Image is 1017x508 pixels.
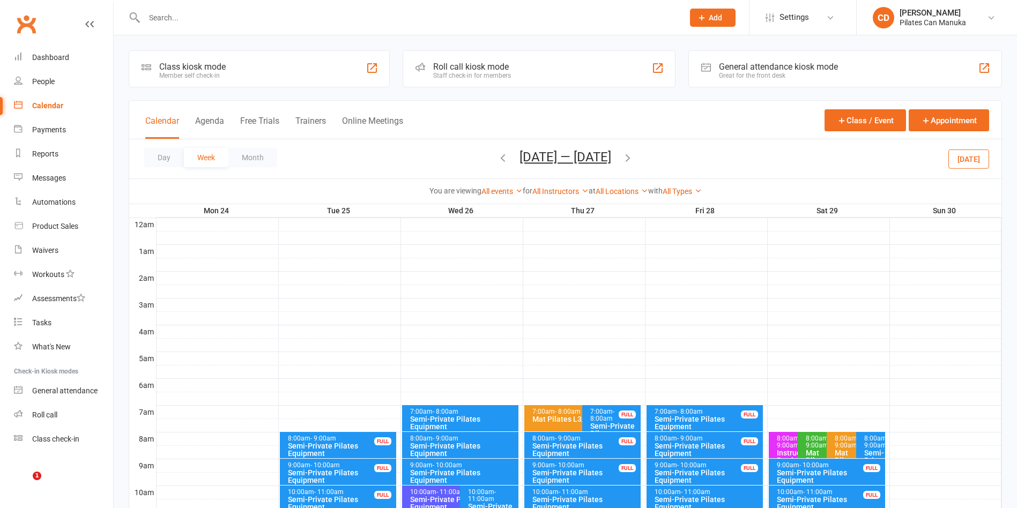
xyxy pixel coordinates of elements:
[532,187,589,196] a: All Instructors
[14,311,113,335] a: Tasks
[873,7,894,28] div: CD
[129,352,156,365] th: 5am
[228,148,277,167] button: Month
[32,125,66,134] div: Payments
[654,408,761,415] div: 7:00am
[523,186,532,195] strong: for
[14,46,113,70] a: Dashboard
[654,435,761,442] div: 8:00am
[889,204,1001,218] th: Sun 30
[342,116,403,139] button: Online Meetings
[776,469,883,484] div: Semi-Private Pilates Equipment
[596,187,648,196] a: All Locations
[677,461,707,469] span: - 10:00am
[433,62,511,72] div: Roll call kiosk mode
[654,462,761,469] div: 9:00am
[11,472,36,497] iframe: Intercom live chat
[14,427,113,451] a: Class kiosk mode
[741,437,758,445] div: FULL
[32,410,57,419] div: Roll call
[776,449,814,464] div: Instructor Participation
[144,148,184,167] button: Day
[555,435,581,442] span: - 9:00am
[129,271,156,285] th: 2am
[129,405,156,419] th: 7am
[287,489,394,496] div: 10:00am
[835,435,859,449] span: - 9:00am
[287,442,394,457] div: Semi-Private Pilates Equipment
[129,298,156,311] th: 3am
[900,8,966,18] div: [PERSON_NAME]
[663,187,702,196] a: All Types
[719,62,838,72] div: General attendance kiosk mode
[654,442,761,457] div: Semi-Private Pilates Equipment
[14,238,113,263] a: Waivers
[709,13,722,22] span: Add
[776,489,883,496] div: 10:00am
[719,72,838,79] div: Great for the front desk
[467,489,516,503] div: 10:00am
[532,469,639,484] div: Semi-Private Pilates Equipment
[834,449,872,479] div: Mat Pilates L3/4 (Online)
[184,148,228,167] button: Week
[195,116,224,139] button: Agenda
[741,410,758,419] div: FULL
[523,204,645,218] th: Thu 27
[14,379,113,403] a: General attendance kiosk mode
[287,462,394,469] div: 9:00am
[374,464,391,472] div: FULL
[864,435,888,449] span: - 9:00am
[433,435,458,442] span: - 9:00am
[777,435,801,449] span: - 9:00am
[410,489,506,496] div: 10:00am
[410,415,516,430] div: Semi-Private Pilates Equipment
[654,415,761,430] div: Semi-Private Pilates Equipment
[864,449,883,479] div: Semi-Private Pilates Equipment
[240,116,279,139] button: Free Trials
[619,410,636,419] div: FULL
[834,435,872,449] div: 8:00am
[532,415,628,423] div: Mat Pilates L3/4 (Online)
[129,459,156,472] th: 9am
[410,469,516,484] div: Semi-Private Pilates Equipment
[805,449,843,479] div: Mat Pilates L3/4 (In-Studio)
[519,150,611,165] button: [DATE] — [DATE]
[129,432,156,445] th: 8am
[32,198,76,206] div: Automations
[805,435,843,449] div: 8:00am
[433,408,458,415] span: - 8:00am
[864,435,883,449] div: 8:00am
[681,488,710,496] span: - 11:00am
[555,461,584,469] span: - 10:00am
[559,488,588,496] span: - 11:00am
[295,116,326,139] button: Trainers
[14,190,113,214] a: Automations
[690,9,736,27] button: Add
[32,294,85,303] div: Assessments
[532,442,639,457] div: Semi-Private Pilates Equipment
[645,204,767,218] th: Fri 28
[32,150,58,158] div: Reports
[948,149,989,168] button: [DATE]
[619,437,636,445] div: FULL
[14,70,113,94] a: People
[32,435,79,443] div: Class check-in
[400,204,523,218] th: Wed 26
[14,403,113,427] a: Roll call
[410,435,516,442] div: 8:00am
[32,174,66,182] div: Messages
[129,218,156,231] th: 12am
[310,461,340,469] span: - 10:00am
[776,435,814,449] div: 8:00am
[863,491,880,499] div: FULL
[32,246,58,255] div: Waivers
[13,11,40,38] a: Clubworx
[129,325,156,338] th: 4am
[590,408,614,422] span: - 8:00am
[410,408,516,415] div: 7:00am
[374,437,391,445] div: FULL
[14,142,113,166] a: Reports
[310,435,336,442] span: - 9:00am
[590,422,639,445] div: Semi-Private Pilates Equipment
[287,469,394,484] div: Semi-Private Pilates Equipment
